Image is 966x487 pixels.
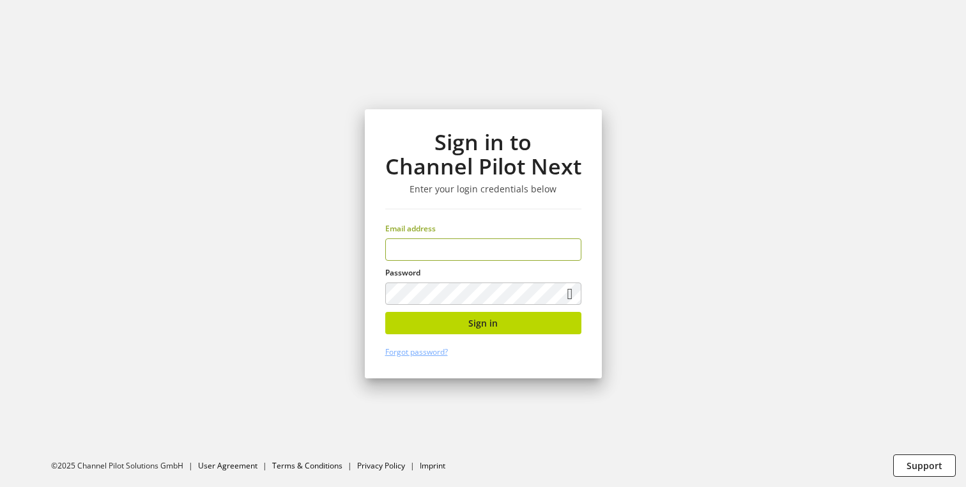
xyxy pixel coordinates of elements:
a: Privacy Policy [357,460,405,471]
h1: Sign in to Channel Pilot Next [385,130,581,179]
span: Password [385,267,420,278]
a: Terms & Conditions [272,460,342,471]
a: User Agreement [198,460,257,471]
a: Forgot password? [385,346,448,357]
button: Sign in [385,312,581,334]
span: Email address [385,223,436,234]
span: Support [907,459,942,472]
button: Support [893,454,956,477]
li: ©2025 Channel Pilot Solutions GmbH [51,460,198,472]
span: Sign in [468,316,498,330]
a: Imprint [420,460,445,471]
h3: Enter your login credentials below [385,183,581,195]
